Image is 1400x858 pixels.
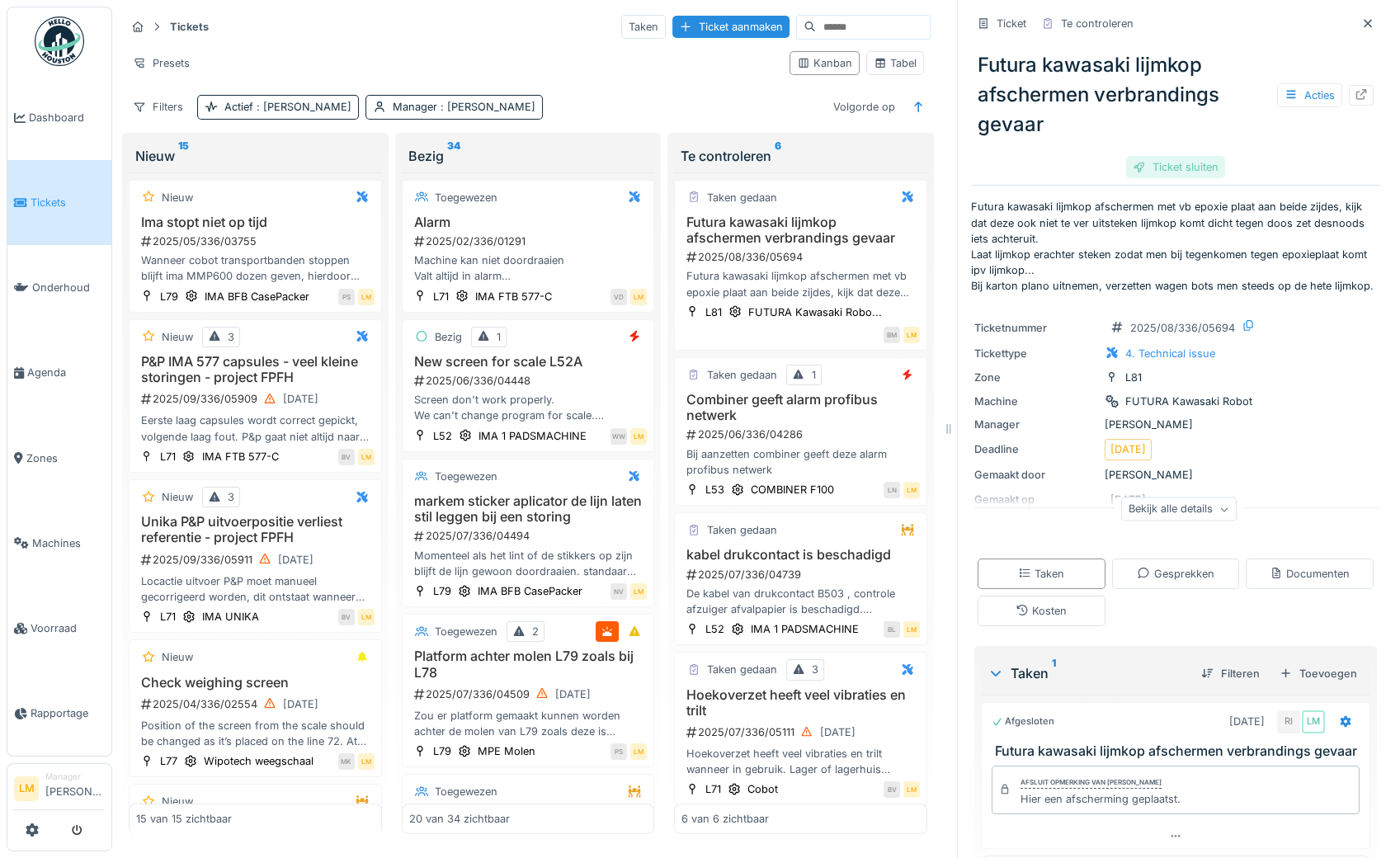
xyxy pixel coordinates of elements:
h3: P&P IMA 577 capsules - veel kleine storingen - project FPFH [136,354,375,385]
a: Machines [7,501,111,586]
span: Zones [26,450,105,466]
div: MPE Molen [478,743,535,759]
div: Bezig [408,146,648,166]
div: [DATE] [283,696,318,712]
div: Taken gedaan [707,522,777,538]
h3: Combiner geeft alarm profibus netwerk [681,392,920,423]
div: Hoekoverzet heeft veel vibraties en trilt wanneer in gebruik. Lager of lagerhuis defect, as uitge... [681,746,920,777]
div: LM [903,327,920,343]
div: Afgesloten [992,714,1054,728]
div: 2025/04/336/02554 [139,694,375,714]
div: De kabel van drukcontact B503 , controle afzuiger afvalpapier is beschadigd. De sensor zelf is ni... [681,586,920,617]
div: Zone [974,370,1098,385]
h3: markem sticker aplicator de lijn laten stil leggen bij een storing [409,493,648,525]
div: FUTURA Kawasaki Robo... [748,304,882,320]
div: Nieuw [162,794,193,809]
div: Bezig [435,329,462,345]
div: Filteren [1195,662,1266,685]
div: NV [610,583,627,600]
div: L71 [705,781,721,797]
div: 2025/05/336/03755 [139,233,375,249]
div: Acties [1277,83,1342,107]
div: L52 [705,621,724,637]
a: LM Manager[PERSON_NAME] [14,771,105,810]
li: LM [14,776,39,801]
div: L81 [1125,370,1142,385]
div: [DATE] [820,724,856,740]
div: LM [903,781,920,798]
div: L79 [433,743,451,759]
div: BV [338,449,355,465]
sup: 1 [1052,663,1056,683]
div: Nieuw [135,146,375,166]
div: 2025/08/336/05694 [1130,320,1235,336]
div: LM [358,289,375,305]
div: Zou er platform gemaakt kunnen worden achter de molen van L79 zoals deze is voorzien achter de mo... [409,708,648,739]
div: 20 van 34 zichtbaar [409,811,510,827]
span: : [PERSON_NAME] [253,101,351,113]
div: RI [1277,710,1300,733]
div: Taken gedaan [707,190,777,205]
div: Toegewezen [435,469,497,484]
div: LM [903,482,920,498]
div: BM [884,327,900,343]
div: Volgorde op [826,95,903,119]
span: : [PERSON_NAME] [437,101,535,113]
div: Te controleren [681,146,921,166]
div: Tickettype [974,346,1098,361]
div: Taken [988,663,1188,683]
h3: Futura kawasaki lijmkop afschermen verbrandings gevaar [995,743,1363,759]
div: L52 [433,428,452,444]
div: 3 [228,489,234,505]
p: Futura kawasaki lijmkop afschermen met vb epoxie plaat aan beide zijdes, kijk dat deze ook niet t... [971,199,1380,294]
li: [PERSON_NAME] [45,771,105,806]
img: Badge_color-CXgf-gQk.svg [35,16,84,66]
div: Toegewezen [435,624,497,639]
h3: Ima stopt niet op tijd [136,214,375,230]
div: Taken [1018,566,1064,582]
div: L79 [160,289,178,304]
div: Ticket sluiten [1126,156,1225,178]
div: Nieuw [162,190,193,205]
div: 6 van 6 zichtbaar [681,811,769,827]
div: LM [358,609,375,625]
div: LM [630,743,647,760]
div: Taken [621,15,666,39]
a: Onderhoud [7,245,111,330]
div: L71 [160,609,176,625]
div: Gesprekken [1137,566,1214,582]
div: 2025/07/336/04739 [685,567,920,582]
div: Taken gedaan [707,367,777,383]
div: [DATE] [283,391,318,407]
div: Bekijk alle details [1121,497,1237,521]
div: Ticketnummer [974,320,1098,336]
sup: 34 [447,146,460,166]
a: Voorraad [7,586,111,671]
div: [PERSON_NAME] [974,467,1377,483]
span: Dashboard [29,110,105,125]
div: Toevoegen [1273,662,1364,685]
span: Agenda [27,365,105,380]
div: 3 [228,329,234,345]
div: LM [630,289,647,305]
div: 2025/07/336/05111 [685,722,920,742]
div: MK [338,753,355,770]
h3: Alarm [409,214,648,230]
span: Voorraad [31,620,105,636]
div: IMA 1 PADSMACHINE [478,428,587,444]
a: Zones [7,416,111,501]
div: L77 [160,753,177,769]
h3: Hoekoverzet heeft veel vibraties en trilt [681,687,920,719]
div: Screen don't work properly. We can't change program for scale. The touch don't work [409,392,648,423]
div: Gemaakt door [974,467,1098,483]
div: 1 [497,329,501,345]
div: Wipotech weegschaal [204,753,313,769]
div: Toegewezen [435,784,497,799]
div: Kosten [1016,603,1067,619]
div: Kanban [797,55,852,71]
sup: 15 [178,146,189,166]
div: PS [610,743,627,760]
div: Futura kawasaki lijmkop afschermen verbrandings gevaar [971,44,1380,146]
div: 2025/06/336/04286 [685,427,920,442]
div: Machine kan niet doordraaien Valt altijd in alarm En er is geen probleem Wit licht knippert dan e... [409,252,648,284]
